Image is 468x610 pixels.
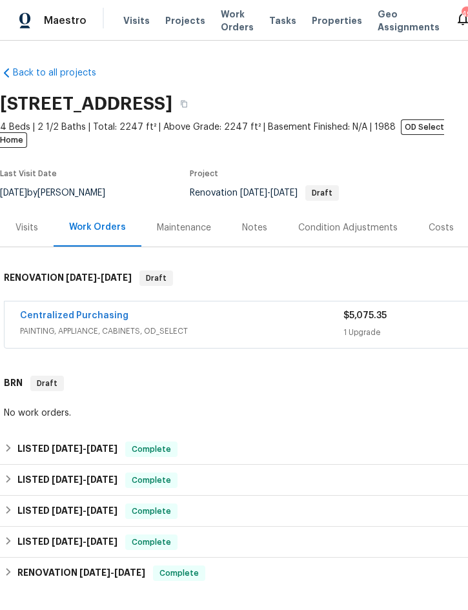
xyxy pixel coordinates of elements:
[86,444,117,453] span: [DATE]
[32,377,63,390] span: Draft
[101,273,132,282] span: [DATE]
[66,273,97,282] span: [DATE]
[86,475,117,484] span: [DATE]
[86,537,117,546] span: [DATE]
[221,8,254,34] span: Work Orders
[52,444,83,453] span: [DATE]
[269,16,296,25] span: Tasks
[141,272,172,285] span: Draft
[157,221,211,234] div: Maintenance
[240,188,267,198] span: [DATE]
[190,188,339,198] span: Renovation
[127,443,176,456] span: Complete
[165,14,205,27] span: Projects
[17,565,145,581] h6: RENOVATION
[52,444,117,453] span: -
[172,92,196,116] button: Copy Address
[17,534,117,550] h6: LISTED
[52,506,117,515] span: -
[17,442,117,457] h6: LISTED
[17,503,117,519] h6: LISTED
[240,188,298,198] span: -
[79,568,145,577] span: -
[307,189,338,197] span: Draft
[20,311,128,320] a: Centralized Purchasing
[86,506,117,515] span: [DATE]
[20,325,343,338] span: PAINTING, APPLIANCE, CABINETS, OD_SELECT
[52,475,117,484] span: -
[270,188,298,198] span: [DATE]
[378,8,440,34] span: Geo Assignments
[429,221,454,234] div: Costs
[52,475,83,484] span: [DATE]
[17,473,117,488] h6: LISTED
[123,14,150,27] span: Visits
[79,568,110,577] span: [DATE]
[343,311,387,320] span: $5,075.35
[66,273,132,282] span: -
[242,221,267,234] div: Notes
[312,14,362,27] span: Properties
[4,376,23,391] h6: BRN
[127,505,176,518] span: Complete
[52,537,83,546] span: [DATE]
[190,170,218,178] span: Project
[4,270,132,286] h6: RENOVATION
[52,506,83,515] span: [DATE]
[52,537,117,546] span: -
[15,221,38,234] div: Visits
[44,14,86,27] span: Maestro
[69,221,126,234] div: Work Orders
[154,567,204,580] span: Complete
[298,221,398,234] div: Condition Adjustments
[114,568,145,577] span: [DATE]
[127,536,176,549] span: Complete
[127,474,176,487] span: Complete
